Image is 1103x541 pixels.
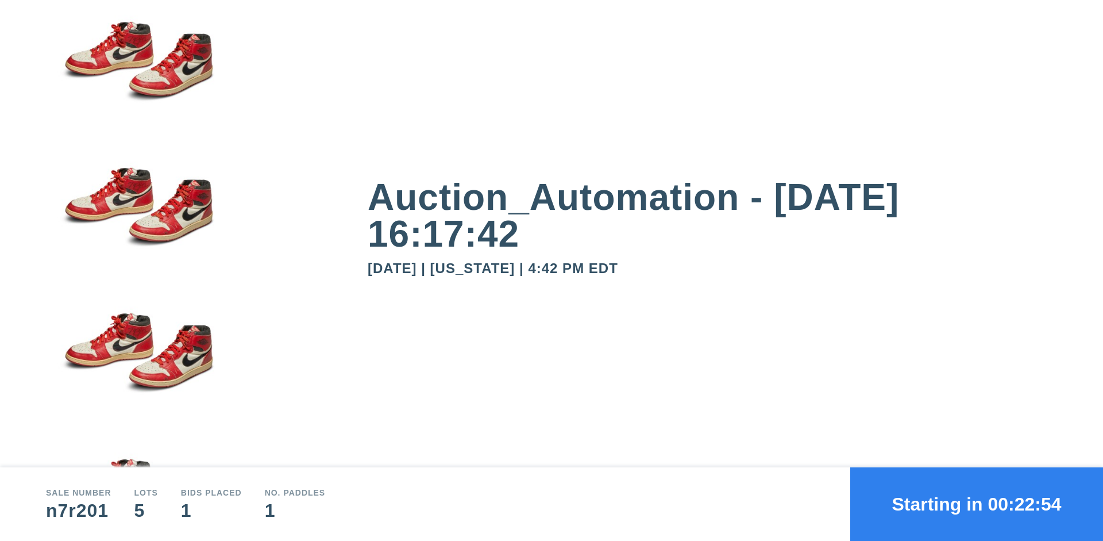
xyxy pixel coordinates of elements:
div: No. Paddles [265,489,326,497]
div: 1 [181,501,242,520]
div: Auction_Automation - [DATE] 16:17:42 [368,179,1057,252]
div: Sale number [46,489,111,497]
div: 1 [265,501,326,520]
div: Bids Placed [181,489,242,497]
img: small [46,297,230,443]
img: small [46,5,230,151]
div: 5 [134,501,158,520]
button: Starting in 00:22:54 [850,467,1103,541]
img: small [46,151,230,297]
div: [DATE] | [US_STATE] | 4:42 PM EDT [368,262,1057,275]
div: n7r201 [46,501,111,520]
div: Lots [134,489,158,497]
